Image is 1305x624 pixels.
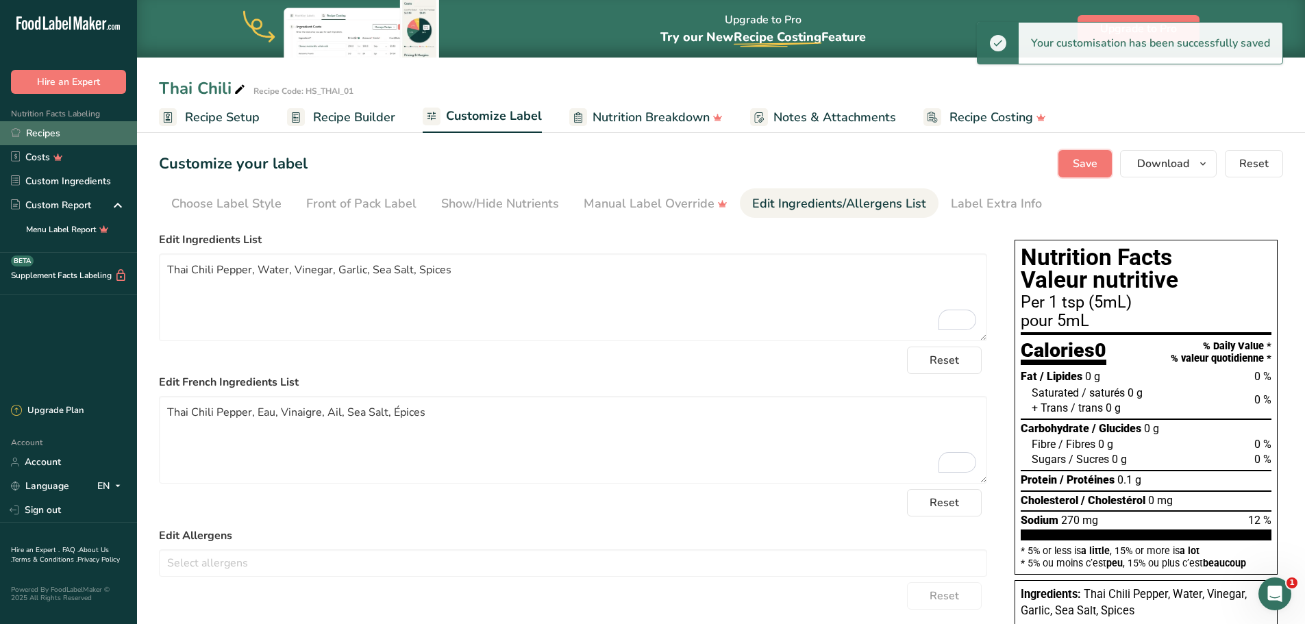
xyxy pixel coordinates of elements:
[1021,558,1271,568] div: * 5% ou moins c’est , 15% ou plus c’est
[1061,514,1098,527] span: 270 mg
[159,102,260,133] a: Recipe Setup
[1254,393,1271,406] span: 0 %
[159,374,987,390] label: Edit French Ingredients List
[1021,588,1247,618] span: Thai Chili Pepper, Water, Vinegar, Garlic, Sea Salt, Spices
[306,195,417,213] div: Front of Pack Label
[11,404,84,418] div: Upgrade Plan
[1254,453,1271,466] span: 0 %
[1069,453,1109,466] span: / Sucres
[11,474,69,498] a: Language
[1258,577,1291,610] iframe: Intercom live chat
[253,85,353,97] div: Recipe Code: HS_THAI_01
[734,29,821,45] span: Recipe Costing
[1058,150,1112,177] button: Save
[159,232,987,248] label: Edit Ingredients List
[1254,438,1271,451] span: 0 %
[1071,401,1103,414] span: / trans
[660,29,866,45] span: Try our New Feature
[1225,150,1283,177] button: Reset
[423,101,542,134] a: Customize Label
[11,198,91,212] div: Custom Report
[1021,295,1271,311] div: Per 1 tsp (5mL)
[11,70,126,94] button: Hire an Expert
[1058,438,1095,451] span: / Fibres
[1171,340,1271,364] div: % Daily Value * % valeur quotidienne *
[1120,150,1217,177] button: Download
[446,107,542,125] span: Customize Label
[1085,370,1100,383] span: 0 g
[1106,401,1121,414] span: 0 g
[930,495,959,511] span: Reset
[1032,386,1079,399] span: Saturated
[930,352,959,369] span: Reset
[1021,340,1106,366] div: Calories
[1248,514,1271,527] span: 12 %
[1019,23,1282,64] div: Your customisation has been successfully saved
[907,582,982,610] button: Reset
[773,108,896,127] span: Notes & Attachments
[159,527,987,544] label: Edit Allergens
[441,195,559,213] div: Show/Hide Nutrients
[1106,558,1123,569] span: peu
[1095,338,1106,362] span: 0
[907,489,982,516] button: Reset
[159,153,308,175] h1: Customize your label
[1092,422,1141,435] span: / Glucides
[1081,545,1110,556] span: a little
[1098,438,1113,451] span: 0 g
[1148,494,1173,507] span: 0 mg
[1021,494,1078,507] span: Cholesterol
[62,545,79,555] a: FAQ .
[949,108,1033,127] span: Recipe Costing
[1021,422,1089,435] span: Carbohydrate
[1128,386,1143,399] span: 0 g
[1144,422,1159,435] span: 0 g
[313,108,395,127] span: Recipe Builder
[1021,473,1057,486] span: Protein
[1100,21,1177,37] span: Upgrade to Pro
[750,102,896,133] a: Notes & Attachments
[951,195,1042,213] div: Label Extra Info
[1021,246,1271,292] h1: Nutrition Facts Valeur nutritive
[159,396,987,484] textarea: To enrich screen reader interactions, please activate Accessibility in Grammarly extension settings
[1021,313,1271,329] div: pour 5mL
[1060,473,1115,486] span: / Protéines
[1112,453,1127,466] span: 0 g
[1032,401,1068,414] span: + Trans
[584,195,728,213] div: Manual Label Override
[1021,588,1081,601] span: Ingredients:
[1180,545,1200,556] span: a lot
[1073,155,1097,172] span: Save
[159,76,248,101] div: Thai Chili
[1021,540,1271,569] section: * 5% or less is , 15% or more is
[11,255,34,266] div: BETA
[1081,494,1145,507] span: / Cholestérol
[160,552,986,573] input: Select allergens
[660,1,866,58] div: Upgrade to Pro
[1021,514,1058,527] span: Sodium
[11,545,60,555] a: Hire an Expert .
[1040,370,1082,383] span: / Lipides
[1254,370,1271,383] span: 0 %
[923,102,1046,133] a: Recipe Costing
[11,586,126,602] div: Powered By FoodLabelMaker © 2025 All Rights Reserved
[569,102,723,133] a: Nutrition Breakdown
[907,347,982,374] button: Reset
[97,478,126,495] div: EN
[1137,155,1189,172] span: Download
[930,588,959,604] span: Reset
[593,108,710,127] span: Nutrition Breakdown
[11,545,109,564] a: About Us .
[287,102,395,133] a: Recipe Builder
[1078,15,1200,42] button: Upgrade to Pro
[12,555,77,564] a: Terms & Conditions .
[77,555,120,564] a: Privacy Policy
[1082,386,1125,399] span: / saturés
[1032,453,1066,466] span: Sugars
[1032,438,1056,451] span: Fibre
[159,253,987,341] textarea: To enrich screen reader interactions, please activate Accessibility in Grammarly extension settings
[752,195,926,213] div: Edit Ingredients/Allergens List
[171,195,282,213] div: Choose Label Style
[1117,473,1141,486] span: 0.1 g
[1203,558,1246,569] span: beaucoup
